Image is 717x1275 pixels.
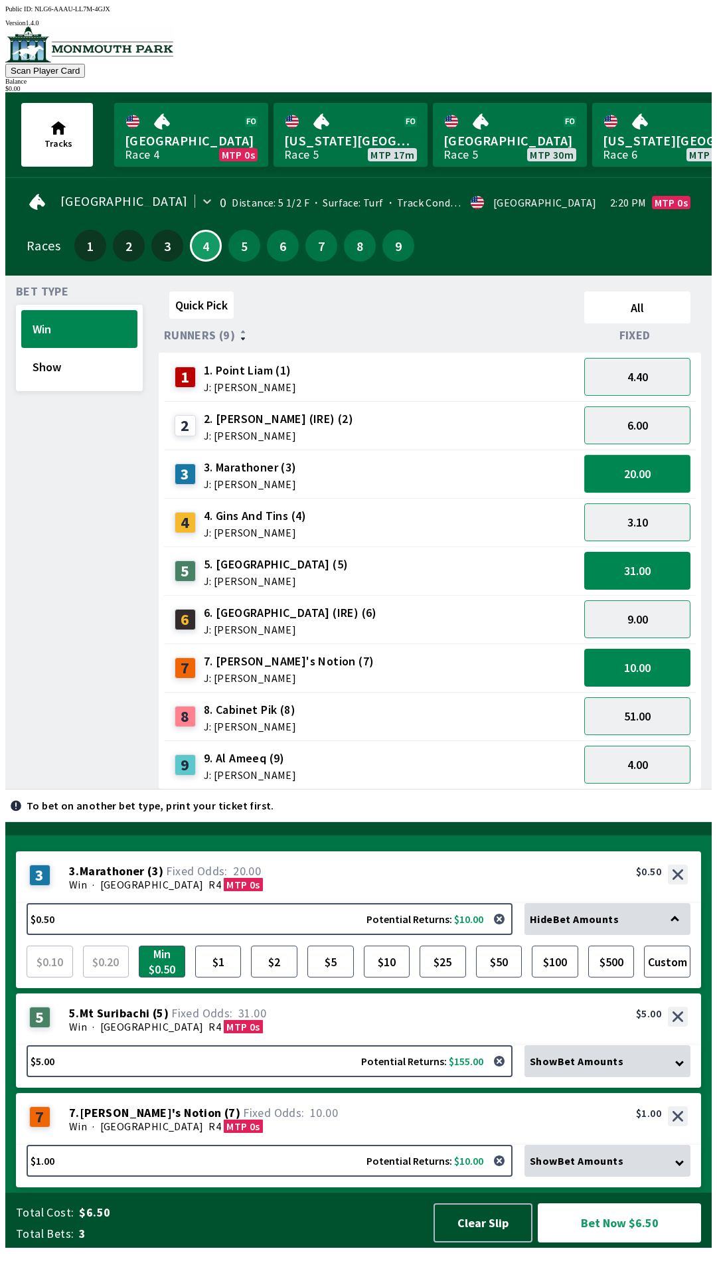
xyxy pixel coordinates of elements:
[627,418,648,433] span: 6.00
[100,1120,204,1133] span: [GEOGRAPHIC_DATA]
[92,1020,94,1033] span: ·
[627,515,648,530] span: 3.10
[169,292,234,319] button: Quick Pick
[79,1226,421,1242] span: 3
[538,1203,701,1242] button: Bet Now $6.50
[208,1020,221,1033] span: R4
[584,600,690,638] button: 9.00
[175,657,196,679] div: 7
[530,1055,623,1068] span: Show Bet Amounts
[92,1120,94,1133] span: ·
[204,576,349,586] span: J: [PERSON_NAME]
[584,649,690,687] button: 10.00
[5,19,712,27] div: Version 1.4.0
[644,946,690,977] button: Custom
[175,415,196,436] div: 2
[434,1203,532,1242] button: Clear Slip
[204,673,374,683] span: J: [PERSON_NAME]
[69,865,80,878] span: 3 .
[69,1106,80,1120] span: 7 .
[27,800,274,811] p: To bet on another bet type, print your ticket first.
[204,410,353,428] span: 2. [PERSON_NAME] (IRE) (2)
[530,149,574,160] span: MTP 30m
[29,865,50,886] div: 3
[204,701,296,719] span: 8. Cabinet Pik (8)
[228,230,260,262] button: 5
[100,1020,204,1033] span: [GEOGRAPHIC_DATA]
[16,1226,74,1242] span: Total Bets:
[204,430,353,441] span: J: [PERSON_NAME]
[69,1007,80,1020] span: 5 .
[204,459,297,476] span: 3. Marathoner (3)
[204,479,297,489] span: J: [PERSON_NAME]
[142,949,182,974] span: Min $0.50
[204,507,307,525] span: 4. Gins And Tins (4)
[584,552,690,590] button: 31.00
[443,149,478,160] div: Race 5
[588,946,635,977] button: $500
[60,196,188,207] span: [GEOGRAPHIC_DATA]
[310,1105,338,1120] span: 10.00
[175,512,196,533] div: 4
[584,697,690,735] button: 51.00
[267,230,299,262] button: 6
[603,149,637,160] div: Race 6
[493,197,597,208] div: [GEOGRAPHIC_DATA]
[311,949,351,974] span: $5
[627,757,648,772] span: 4.00
[204,362,296,379] span: 1. Point Liam (1)
[78,241,103,250] span: 1
[199,949,238,974] span: $1
[204,527,307,538] span: J: [PERSON_NAME]
[175,609,196,630] div: 6
[27,240,60,251] div: Races
[270,241,295,250] span: 6
[584,746,690,784] button: 4.00
[29,1007,50,1028] div: 5
[114,103,268,167] a: [GEOGRAPHIC_DATA]Race 4MTP 0s
[74,230,106,262] button: 1
[476,946,522,977] button: $50
[309,196,384,209] span: Surface: Turf
[153,1007,169,1020] span: ( 5 )
[44,137,72,149] span: Tracks
[116,241,141,250] span: 2
[347,241,372,250] span: 8
[226,878,260,891] span: MTP 0s
[21,103,93,167] button: Tracks
[251,946,297,977] button: $2
[584,503,690,541] button: 3.10
[232,241,257,250] span: 5
[16,286,68,297] span: Bet Type
[35,5,110,13] span: NLG6-AAAU-LL7M-4GJX
[125,149,159,160] div: Race 4
[232,196,309,209] span: Distance: 5 1/2 F
[530,1154,623,1167] span: Show Bet Amounts
[592,949,631,974] span: $500
[530,912,619,926] span: Hide Bet Amounts
[309,241,334,250] span: 7
[624,563,651,578] span: 31.00
[224,1106,240,1120] span: ( 7 )
[155,241,180,250] span: 3
[80,865,145,878] span: Marathoner
[33,359,126,375] span: Show
[204,624,377,635] span: J: [PERSON_NAME]
[79,1205,421,1221] span: $6.50
[443,132,576,149] span: [GEOGRAPHIC_DATA]
[175,297,228,313] span: Quick Pick
[125,132,258,149] span: [GEOGRAPHIC_DATA]
[627,369,648,384] span: 4.40
[535,949,575,974] span: $100
[5,5,712,13] div: Public ID:
[636,865,661,878] div: $0.50
[204,770,296,780] span: J: [PERSON_NAME]
[254,949,294,974] span: $2
[584,292,690,323] button: All
[151,230,183,262] button: 3
[5,27,173,62] img: venue logo
[5,78,712,85] div: Balance
[29,1106,50,1128] div: 7
[190,230,222,262] button: 4
[208,878,221,891] span: R4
